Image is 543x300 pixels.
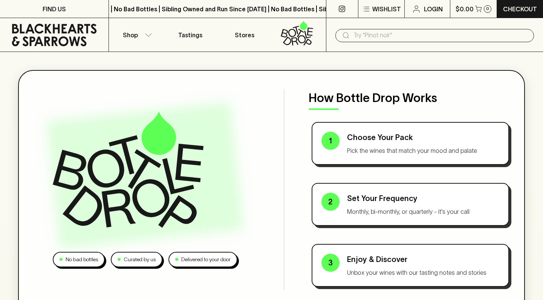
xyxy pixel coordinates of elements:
[347,268,500,277] p: Unbox your wines with our tasting notes and stories
[109,18,163,52] button: Shop
[178,30,202,40] p: Tastings
[372,5,401,14] p: Wishlist
[123,30,138,40] p: Shop
[309,89,512,107] p: How Bottle Drop Works
[347,193,500,204] p: Set Your Frequency
[456,5,474,14] p: $0.00
[347,132,500,143] p: Choose Your Pack
[235,30,254,40] p: Stores
[486,7,489,11] p: 0
[217,18,272,52] a: Stores
[163,18,217,52] a: Tastings
[347,207,500,216] p: Monthly, bi-monthly, or quarterly - it's your call
[321,132,340,150] div: 1
[53,111,203,227] img: Bottle Drop
[353,29,528,41] input: Try "Pinot noir"
[503,5,537,14] p: Checkout
[347,254,500,265] p: Enjoy & Discover
[181,256,231,263] p: Delivered to your door
[66,256,98,263] p: No bad bottles
[43,5,66,14] p: FIND US
[347,146,500,155] p: Pick the wines that match your mood and palate
[124,256,156,263] p: Curated by us
[321,193,340,211] div: 2
[321,254,340,272] div: 3
[424,5,443,14] p: Login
